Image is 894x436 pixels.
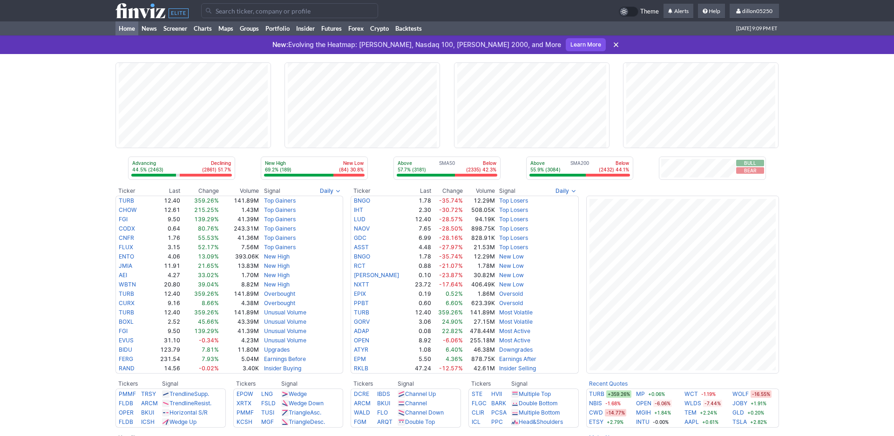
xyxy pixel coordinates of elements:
[149,308,181,317] td: 12.40
[169,390,194,397] span: Trendline
[354,197,370,204] a: BNGO
[119,390,136,397] a: PMMF
[619,7,659,17] a: Theme
[405,418,435,425] a: Double Top
[730,4,779,19] a: dillon05250
[499,234,528,241] a: Top Losers
[264,355,306,362] a: Earnings Before
[345,21,367,35] a: Forex
[438,309,463,316] span: 359.26%
[463,289,495,299] td: 1.86M
[289,400,324,407] a: Wedge Down
[310,418,325,425] span: Desc.
[354,309,369,316] a: TURB
[636,408,651,417] a: MGIH
[405,409,444,416] a: Channel Down
[439,253,463,260] span: -35.74%
[264,234,296,241] a: Top Gainers
[684,408,697,417] a: TEM
[664,4,693,19] a: Alerts
[265,160,291,166] p: New High
[169,390,209,397] a: TrendlineSupp.
[589,417,603,427] a: ETSY
[119,206,137,213] a: CHOW
[219,308,259,317] td: 141.89M
[463,215,495,224] td: 94.19K
[377,390,390,397] a: IBDS
[411,336,432,345] td: 8.92
[198,253,219,260] span: 13.09%
[219,252,259,261] td: 393.06K
[261,418,274,425] a: MGF
[411,224,432,233] td: 7.65
[219,336,259,345] td: 4.23M
[354,244,369,251] a: ASST
[354,290,366,297] a: EPIX
[264,309,306,316] a: Unusual Volume
[499,272,524,279] a: New Low
[411,233,432,243] td: 6.99
[442,318,463,325] span: 24.90%
[289,418,325,425] a: TriangleDesc.
[499,365,536,372] a: Insider Selling
[411,271,432,280] td: 0.10
[439,234,463,241] span: -28.16%
[264,327,306,334] a: Unusual Volume
[354,365,368,372] a: RKLB
[237,409,254,416] a: PMMF
[732,389,749,399] a: WOLF
[354,281,369,288] a: NXTT
[589,399,602,408] a: NBIS
[354,327,369,334] a: ADAP
[310,409,321,416] span: Asc.
[339,160,364,166] p: New Low
[119,253,134,260] a: ENTO
[264,262,290,269] a: New High
[264,244,296,251] a: Top Gainers
[202,160,231,166] p: Declining
[519,418,563,425] a: Head&Shoulders
[198,244,219,251] span: 52.17%
[463,233,495,243] td: 828.91K
[499,244,528,251] a: Top Losers
[264,253,290,260] a: New High
[411,243,432,252] td: 4.48
[190,21,215,35] a: Charts
[463,261,495,271] td: 1.78M
[149,252,181,261] td: 4.06
[499,300,523,307] a: Oversold
[589,380,628,387] a: Recent Quotes
[463,308,495,317] td: 141.89M
[219,317,259,327] td: 43.39M
[466,160,496,166] p: Below
[264,365,301,372] a: Insider Buying
[530,166,561,173] p: 55.9% (3084)
[119,355,133,362] a: FERG
[466,166,496,173] p: (2335) 42.3%
[499,262,524,269] a: New Low
[354,418,366,425] a: FGM
[472,390,482,397] a: STE
[463,205,495,215] td: 508.05K
[219,299,259,308] td: 4.38M
[149,233,181,243] td: 1.76
[264,300,295,307] a: Overbought
[529,160,630,174] div: SMA200
[499,225,528,232] a: Top Losers
[499,309,533,316] a: Most Volatile
[141,418,155,425] a: ICSH
[160,21,190,35] a: Screener
[499,346,533,353] a: Downgrades
[354,206,363,213] a: IHT
[169,400,194,407] span: Trendline
[351,186,411,196] th: Ticker
[439,225,463,232] span: -28.50%
[411,280,432,289] td: 23.72
[318,186,343,196] button: Signals interval
[354,409,370,416] a: WALD
[194,216,219,223] span: 139.29%
[194,206,219,213] span: 215.25%
[636,417,650,427] a: INTU
[530,160,561,166] p: Above
[264,281,290,288] a: New High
